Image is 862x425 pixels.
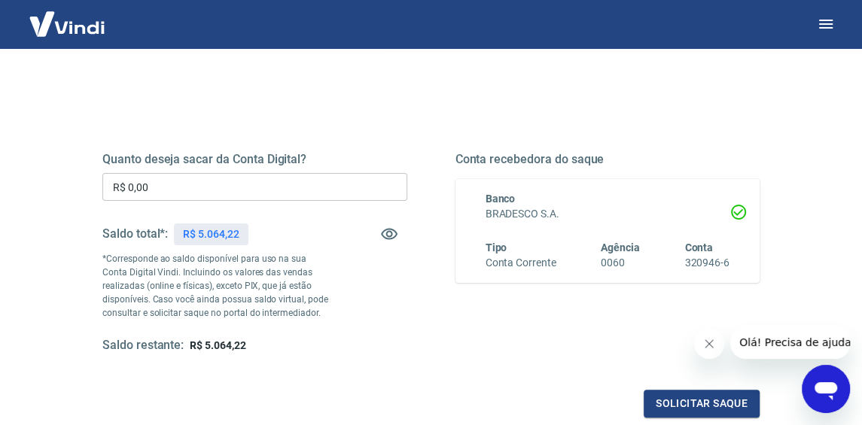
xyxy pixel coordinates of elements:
[102,338,184,354] h5: Saldo restante:
[190,339,245,351] span: R$ 5.064,22
[601,255,640,271] h6: 0060
[102,152,407,167] h5: Quanto deseja sacar da Conta Digital?
[644,390,760,417] button: Solicitar saque
[684,255,730,271] h6: 320946-6
[684,241,713,253] span: Conta
[455,152,760,167] h5: Conta recebedora do saque
[730,326,850,359] iframe: Mensagem da empresa
[102,226,168,241] h5: Saldo total*:
[694,329,724,359] iframe: Fechar mensagem
[18,1,116,47] img: Vindi
[486,241,507,253] span: Tipo
[9,11,126,23] span: Olá! Precisa de ajuda?
[102,252,330,320] p: *Corresponde ao saldo disponível para uso na sua Conta Digital Vindi. Incluindo os valores das ve...
[486,206,730,222] h6: BRADESCO S.A.
[183,226,239,242] p: R$ 5.064,22
[486,255,556,271] h6: Conta Corrente
[601,241,640,253] span: Agência
[802,365,850,413] iframe: Botão para abrir a janela de mensagens
[486,193,516,205] span: Banco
